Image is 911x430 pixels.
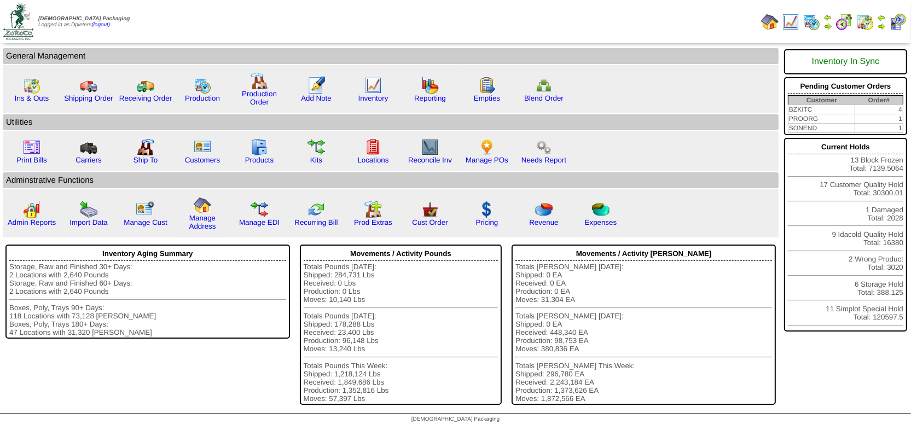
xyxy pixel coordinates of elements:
div: Movements / Activity [PERSON_NAME] [515,247,772,261]
a: Kits [310,156,322,164]
img: graph2.png [23,201,40,218]
a: Production [185,94,220,102]
img: arrowleft.gif [823,13,832,22]
a: Print Bills [16,156,47,164]
td: 4 [855,105,903,114]
a: Blend Order [524,94,564,102]
img: locations.gif [364,138,382,156]
img: calendarinout.gif [856,13,874,31]
div: Totals Pounds [DATE]: Shipped: 284,731 Lbs Received: 0 Lbs Production: 0 Lbs Moves: 10,140 Lbs To... [304,263,498,403]
a: Admin Reports [8,218,56,226]
img: workflow.gif [307,138,325,156]
td: 1 [855,114,903,124]
img: truck.gif [80,77,97,94]
td: 1 [855,124,903,133]
img: line_graph.gif [364,77,382,94]
div: Movements / Activity Pounds [304,247,498,261]
img: arrowleft.gif [877,13,886,22]
div: 13 Block Frozen Total: 7139.5064 17 Customer Quality Hold Total: 30300.01 1 Damaged Total: 2028 9... [784,138,907,332]
a: Pricing [476,218,498,226]
a: Recurring Bill [294,218,338,226]
img: calendarprod.gif [194,77,211,94]
img: calendarprod.gif [803,13,820,31]
img: reconcile.gif [307,201,325,218]
a: Carriers [76,156,101,164]
img: arrowright.gif [877,22,886,31]
div: Current Holds [788,140,903,154]
img: factory2.gif [137,138,154,156]
img: truck2.gif [137,77,154,94]
a: Cust Order [412,218,448,226]
a: Inventory [358,94,388,102]
a: Products [245,156,274,164]
img: dollar.gif [478,201,496,218]
img: prodextras.gif [364,201,382,218]
img: workflow.png [535,138,553,156]
a: Manage Cust [124,218,167,226]
img: pie_chart2.png [592,201,610,218]
td: General Management [3,48,779,64]
a: Locations [357,156,388,164]
a: Ship To [134,156,158,164]
img: import.gif [80,201,97,218]
a: Empties [474,94,500,102]
img: graph.gif [421,77,439,94]
a: Expenses [585,218,617,226]
img: calendarblend.gif [835,13,853,31]
a: Prod Extras [354,218,392,226]
img: line_graph.gif [782,13,799,31]
a: Manage EDI [239,218,280,226]
div: Inventory Aging Summary [9,247,286,261]
img: zoroco-logo-small.webp [3,3,33,40]
img: calendarcustomer.gif [889,13,907,31]
a: Revenue [529,218,558,226]
td: Utilities [3,114,779,130]
span: [DEMOGRAPHIC_DATA] Packaging [411,416,500,422]
img: cabinet.gif [251,138,268,156]
img: orders.gif [307,77,325,94]
th: Customer [788,96,855,105]
img: managecust.png [136,201,156,218]
div: Inventory In Sync [788,51,903,72]
a: Shipping Order [64,94,113,102]
img: truck3.gif [80,138,97,156]
img: arrowright.gif [823,22,832,31]
img: po.png [478,138,496,156]
div: Totals [PERSON_NAME] [DATE]: Shipped: 0 EA Received: 0 EA Production: 0 EA Moves: 31,304 EA Total... [515,263,772,403]
div: Storage, Raw and Finished 30+ Days: 2 Locations with 2,640 Pounds Storage, Raw and Finished 60+ D... [9,263,286,336]
a: Reporting [414,94,446,102]
img: network.png [535,77,553,94]
span: Logged in as Dpieters [38,16,130,28]
a: Receiving Order [119,94,172,102]
a: Reconcile Inv [408,156,452,164]
td: PROORG [788,114,855,124]
th: Order# [855,96,903,105]
img: calendarinout.gif [23,77,40,94]
a: Manage POs [466,156,508,164]
div: Pending Customer Orders [788,79,903,94]
img: home.gif [761,13,779,31]
img: cust_order.png [421,201,439,218]
img: line_graph2.gif [421,138,439,156]
a: Production Order [242,90,277,106]
a: Manage Address [189,214,216,230]
td: BZKITC [788,105,855,114]
a: Ins & Outs [15,94,49,102]
img: home.gif [194,196,211,214]
img: factory.gif [251,72,268,90]
a: Import Data [69,218,108,226]
a: Add Note [301,94,332,102]
img: invoice2.gif [23,138,40,156]
span: [DEMOGRAPHIC_DATA] Packaging [38,16,130,22]
a: Needs Report [521,156,566,164]
a: (logout) [91,22,110,28]
td: Adminstrative Functions [3,172,779,188]
img: customers.gif [194,138,211,156]
img: workorder.gif [478,77,496,94]
a: Customers [185,156,220,164]
img: pie_chart.png [535,201,553,218]
td: SONEND [788,124,855,133]
img: edi.gif [251,201,268,218]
